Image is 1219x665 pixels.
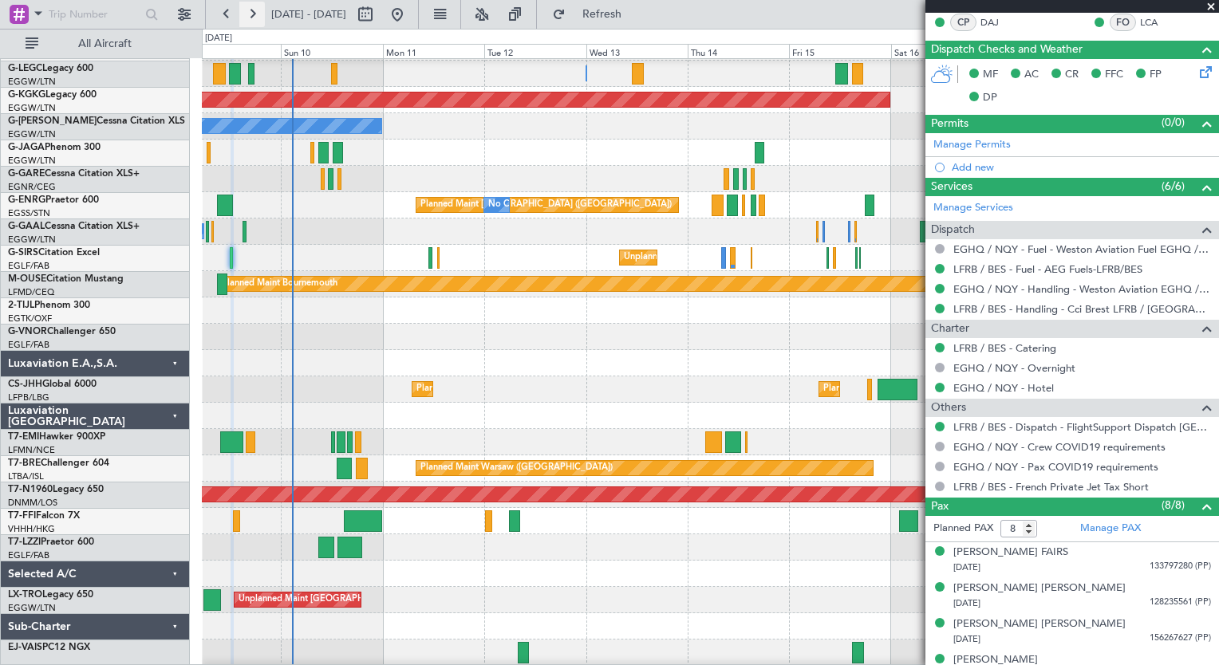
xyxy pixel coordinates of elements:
[933,521,993,537] label: Planned PAX
[8,248,100,258] a: G-SIRSCitation Excel
[8,143,101,152] a: G-JAGAPhenom 300
[8,301,90,310] a: 2-TIJLPhenom 300
[1080,521,1141,537] a: Manage PAX
[8,327,47,336] span: G-VNOR
[931,41,1083,59] span: Dispatch Checks and Weather
[950,14,976,31] div: CP
[8,248,38,258] span: G-SIRS
[953,262,1142,276] a: LFRB / BES - Fuel - AEG Fuels-LFRB/BES
[1162,114,1185,131] span: (0/0)
[8,444,55,456] a: LFMN/NCE
[953,361,1075,375] a: EGHQ / NQY - Overnight
[953,440,1166,454] a: EGHQ / NQY - Crew COVID19 requirements
[569,9,636,20] span: Refresh
[8,537,94,547] a: T7-LZZIPraetor 600
[8,590,42,600] span: LX-TRO
[8,380,42,389] span: CS-JHH
[1162,497,1185,514] span: (8/8)
[416,377,668,401] div: Planned Maint [GEOGRAPHIC_DATA] ([GEOGRAPHIC_DATA])
[823,377,1075,401] div: Planned Maint [GEOGRAPHIC_DATA] ([GEOGRAPHIC_DATA])
[484,44,586,58] div: Tue 12
[8,537,41,547] span: T7-LZZI
[1150,67,1162,83] span: FP
[8,169,140,179] a: G-GARECessna Citation XLS+
[952,160,1211,174] div: Add new
[8,643,42,652] span: EJ-VAIS
[933,137,1011,153] a: Manage Permits
[983,67,998,83] span: MF
[8,207,50,219] a: EGSS/STN
[931,498,949,516] span: Pax
[8,511,80,521] a: T7-FFIFalcon 7X
[8,64,93,73] a: G-LEGCLegacy 600
[8,523,55,535] a: VHHH/HKG
[8,549,49,561] a: EGLF/FAB
[8,485,53,494] span: T7-N1960
[953,480,1149,494] a: LFRB / BES - French Private Jet Tax Short
[953,561,980,573] span: [DATE]
[383,44,484,58] div: Mon 11
[420,456,613,480] div: Planned Maint Warsaw ([GEOGRAPHIC_DATA])
[953,302,1211,316] a: LFRB / BES - Handling - Cci Brest LFRB / [GEOGRAPHIC_DATA]
[8,458,109,468] a: T7-BREChallenger 604
[1140,15,1176,30] a: LCA
[953,633,980,645] span: [DATE]
[8,274,124,284] a: M-OUSECitation Mustang
[8,116,97,126] span: G-[PERSON_NAME]
[8,392,49,403] a: LFPB/LBG
[18,31,173,57] button: All Aircraft
[953,420,1211,434] a: LFRB / BES - Dispatch - FlightSupport Dispatch [GEOGRAPHIC_DATA]
[1150,596,1211,609] span: 128235561 (PP)
[8,76,56,88] a: EGGW/LTN
[1150,632,1211,645] span: 156267627 (PP)
[8,511,36,521] span: T7-FFI
[8,286,54,298] a: LFMD/CEQ
[420,193,672,217] div: Planned Maint [GEOGRAPHIC_DATA] ([GEOGRAPHIC_DATA])
[8,155,56,167] a: EGGW/LTN
[8,485,104,494] a: T7-N1960Legacy 650
[586,44,688,58] div: Wed 13
[8,313,52,325] a: EGTK/OXF
[624,246,886,270] div: Unplanned Maint [GEOGRAPHIC_DATA] ([GEOGRAPHIC_DATA])
[488,193,525,217] div: No Crew
[953,580,1126,596] div: [PERSON_NAME] [PERSON_NAME]
[8,432,39,442] span: T7-EMI
[980,15,1016,30] a: DAJ
[953,545,1068,561] div: [PERSON_NAME] FAIRS
[931,178,972,196] span: Services
[8,301,34,310] span: 2-TIJL
[41,38,168,49] span: All Aircraft
[49,2,140,26] input: Trip Number
[8,222,45,231] span: G-GAAL
[789,44,890,58] div: Fri 15
[1105,67,1123,83] span: FFC
[953,341,1056,355] a: LFRB / BES - Catering
[8,116,185,126] a: G-[PERSON_NAME]Cessna Citation XLS
[8,143,45,152] span: G-JAGA
[1150,560,1211,573] span: 133797280 (PP)
[953,381,1054,395] a: EGHQ / NQY - Hotel
[8,195,99,205] a: G-ENRGPraetor 600
[8,432,105,442] a: T7-EMIHawker 900XP
[545,2,641,27] button: Refresh
[179,44,281,58] div: Sat 9
[8,90,45,100] span: G-KGKG
[931,115,968,133] span: Permits
[983,90,997,106] span: DP
[8,470,44,482] a: LTBA/ISL
[239,588,501,612] div: Unplanned Maint [GEOGRAPHIC_DATA] ([GEOGRAPHIC_DATA])
[281,44,382,58] div: Sun 10
[8,458,41,468] span: T7-BRE
[8,195,45,205] span: G-ENRG
[8,497,57,509] a: DNMM/LOS
[8,64,42,73] span: G-LEGC
[8,643,90,652] a: EJ-VAISPC12 NGX
[8,181,56,193] a: EGNR/CEG
[953,616,1126,632] div: [PERSON_NAME] [PERSON_NAME]
[205,32,232,45] div: [DATE]
[931,221,975,239] span: Dispatch
[953,242,1211,256] a: EGHQ / NQY - Fuel - Weston Aviation Fuel EGHQ / NQY
[1024,67,1039,83] span: AC
[953,282,1211,296] a: EGHQ / NQY - Handling - Weston Aviation EGHQ / NQY
[891,44,992,58] div: Sat 16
